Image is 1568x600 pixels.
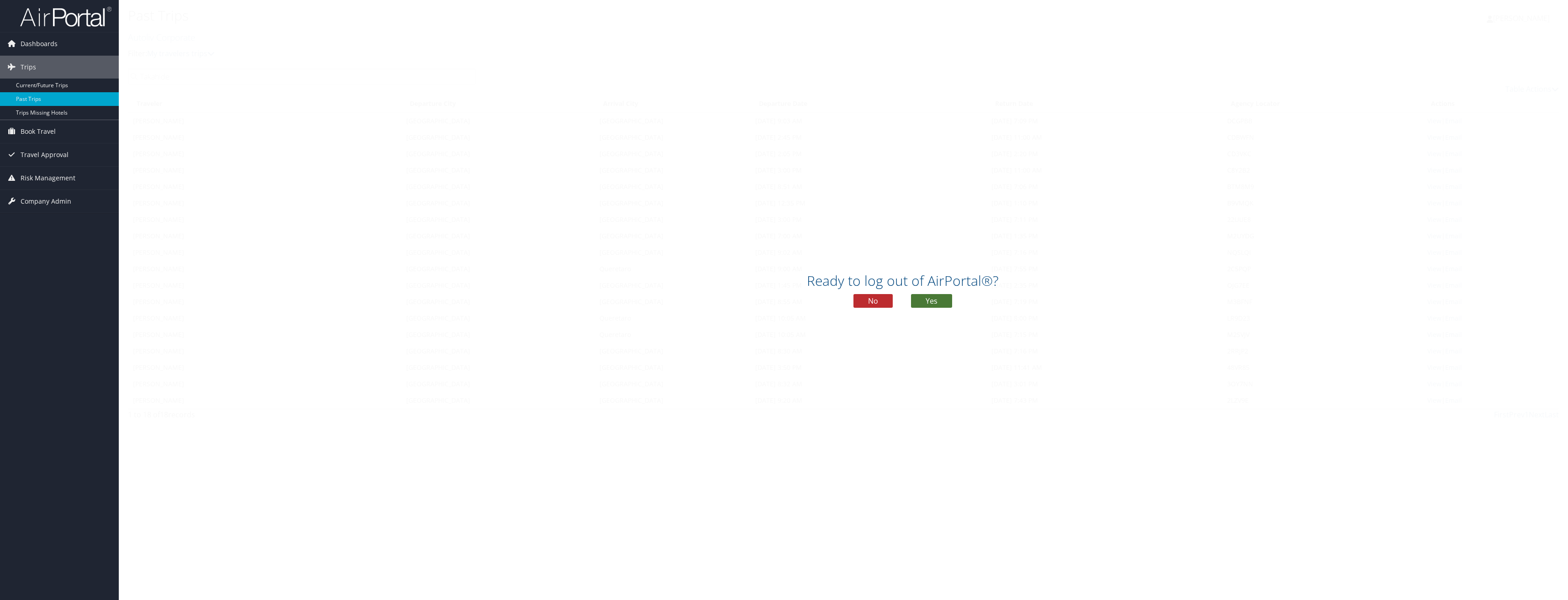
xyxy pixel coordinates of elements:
span: Company Admin [21,190,71,213]
button: Yes [911,294,952,308]
button: No [853,294,893,308]
span: Travel Approval [21,143,69,166]
span: Dashboards [21,32,58,55]
span: Book Travel [21,120,56,143]
span: Risk Management [21,167,75,189]
span: Trips [21,56,36,79]
img: airportal-logo.png [20,6,111,27]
